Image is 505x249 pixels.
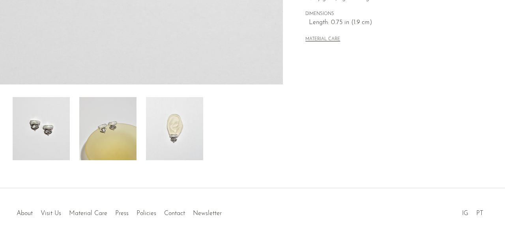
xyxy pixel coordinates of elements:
img: Pearl Quartz Earrings [79,97,137,160]
span: DIMENSIONS [305,11,483,18]
a: Material Care [69,210,107,217]
button: MATERIAL CARE [305,37,340,43]
ul: Social Medias [458,204,487,219]
a: About [17,210,33,217]
img: Pearl Quartz Earrings [146,97,203,160]
a: Visit Us [41,210,61,217]
a: Press [115,210,129,217]
a: Policies [137,210,156,217]
a: IG [462,210,468,217]
img: Pearl Quartz Earrings [13,97,70,160]
ul: Quick links [13,204,226,219]
a: Contact [164,210,185,217]
a: PT [476,210,483,217]
span: Length: 0.75 in (1.9 cm) [309,18,483,28]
